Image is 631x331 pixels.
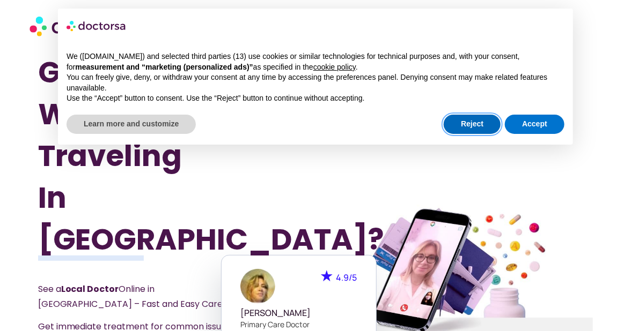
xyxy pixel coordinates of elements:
p: You can freely give, deny, or withdraw your consent at any time by accessing the preferences pane... [67,72,564,93]
strong: measurement and “marketing (personalized ads)” [75,63,253,71]
h1: Got Sick While Traveling In [GEOGRAPHIC_DATA]? [38,51,274,260]
span: See a Online in [GEOGRAPHIC_DATA] – Fast and Easy Care. [38,283,225,310]
button: Accept [505,115,564,134]
h5: [PERSON_NAME] [240,308,357,318]
p: Use the “Accept” button to consent. Use the “Reject” button to continue without accepting. [67,93,564,104]
button: Reject [444,115,501,134]
strong: Local Doctor [61,283,119,295]
a: cookie policy [313,63,356,71]
span: 4.9/5 [336,272,357,283]
button: Learn more and customize [67,115,196,134]
img: logo [67,17,127,34]
p: We ([DOMAIN_NAME]) and selected third parties (13) use cookies or similar technologies for techni... [67,51,564,72]
p: Primary care doctor [240,319,357,330]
